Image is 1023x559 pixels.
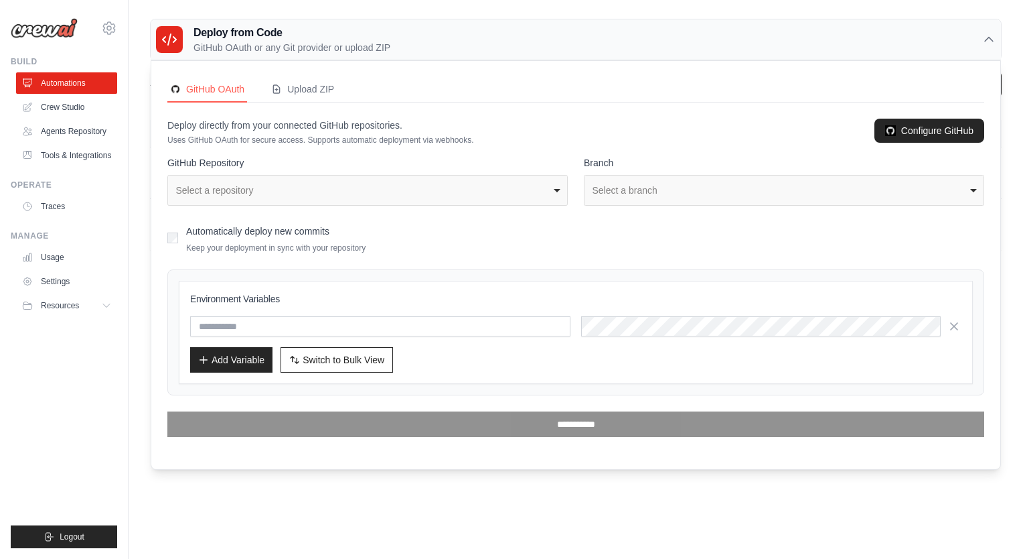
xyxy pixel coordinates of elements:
[170,84,181,95] img: GitHub
[16,72,117,94] a: Automations
[885,125,896,136] img: GitHub
[11,18,78,38] img: Logo
[186,243,366,253] p: Keep your deployment in sync with your repository
[281,347,393,373] button: Switch to Bulk View
[170,82,244,96] div: GitHub OAuth
[60,532,84,542] span: Logout
[16,271,117,292] a: Settings
[16,97,117,118] a: Crew Studio
[193,41,390,54] p: GitHub OAuth or any Git provider or upload ZIP
[176,184,552,198] div: Select a repository
[167,119,474,132] p: Deploy directly from your connected GitHub repositories.
[11,231,117,241] div: Manage
[150,90,448,104] p: Manage and monitor your active crew automations from this dashboard.
[150,72,448,90] h2: Automations Live
[11,56,117,67] div: Build
[16,121,117,142] a: Agents Repository
[167,77,247,103] button: GitHubGitHub OAuth
[193,25,390,41] h3: Deploy from Code
[150,120,365,147] th: Crew
[268,77,337,103] button: Upload ZIP
[593,184,968,198] div: Select a branch
[190,292,961,306] h3: Environment Variables
[190,347,272,373] button: Add Variable
[584,156,984,170] label: Branch
[303,353,384,367] span: Switch to Bulk View
[16,145,117,166] a: Tools & Integrations
[956,495,1023,559] iframe: Chat Widget
[167,156,568,170] label: GitHub Repository
[16,295,117,316] button: Resources
[186,226,329,237] label: Automatically deploy new commits
[167,135,474,145] p: Uses GitHub OAuth for secure access. Supports automatic deployment via webhooks.
[874,119,984,143] a: Configure GitHub
[271,82,334,96] div: Upload ZIP
[16,247,117,268] a: Usage
[11,180,117,190] div: Operate
[167,77,984,103] nav: Deployment Source
[16,196,117,217] a: Traces
[41,300,79,311] span: Resources
[11,525,117,548] button: Logout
